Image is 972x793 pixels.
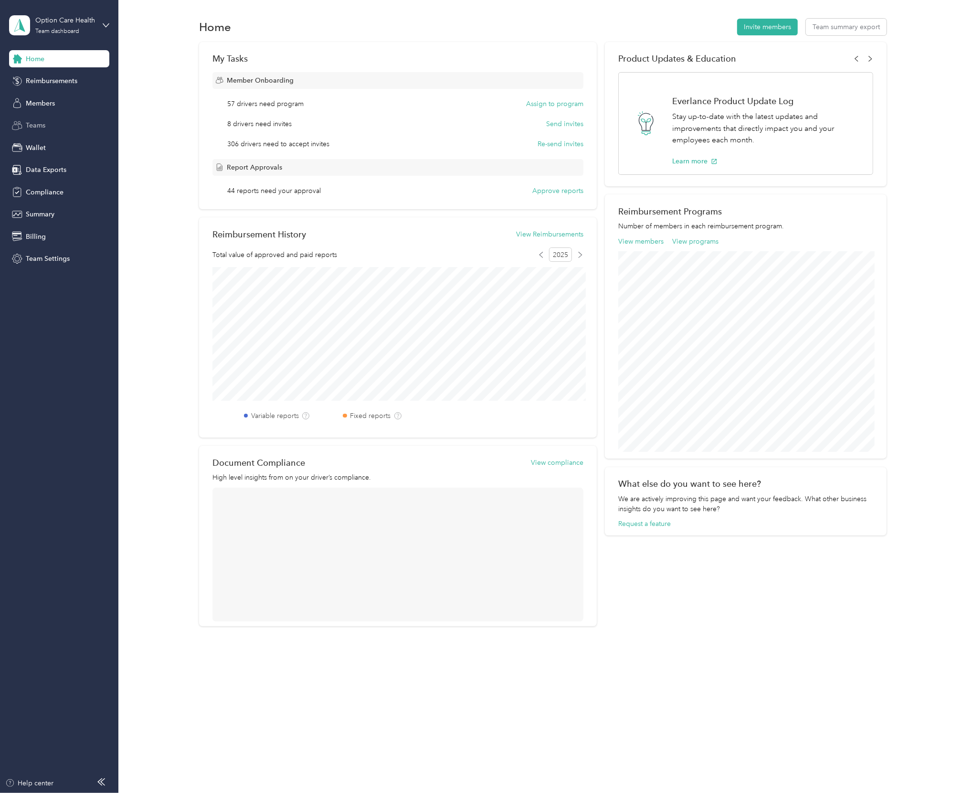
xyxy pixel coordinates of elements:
span: 8 drivers need invites [227,119,292,129]
button: Invite members [737,19,798,35]
span: Total value of approved and paid reports [212,250,337,260]
span: Summary [26,209,54,219]
button: Send invites [546,119,583,129]
span: Member Onboarding [227,75,294,86]
span: Compliance [26,187,63,197]
button: View Reimbursements [516,229,583,239]
span: 306 drivers need to accept invites [227,139,329,149]
button: Help center [5,778,54,788]
span: Product Updates & Education [618,54,736,64]
button: Request a feature [618,519,671,529]
button: Learn more [672,156,718,166]
h2: Reimbursement History [212,229,306,239]
span: Home [26,54,44,64]
span: Teams [26,120,45,130]
h1: Everlance Product Update Log [672,96,863,106]
button: Team summary export [806,19,887,35]
div: We are actively improving this page and want your feedback. What other business insights do you w... [618,494,873,514]
span: Billing [26,232,46,242]
button: View compliance [531,458,583,468]
h1: Home [199,22,231,32]
div: Option Care Health [35,15,95,25]
label: Fixed reports [350,411,391,421]
button: Re-send invites [538,139,583,149]
p: Number of members in each reimbursement program. [618,221,873,231]
div: What else do you want to see here? [618,479,873,489]
button: View members [618,236,664,246]
div: My Tasks [212,54,583,64]
span: 2025 [549,247,572,262]
span: Team Settings [26,254,70,264]
p: High level insights from on your driver’s compliance. [212,472,583,482]
button: Assign to program [526,99,583,109]
iframe: Everlance-gr Chat Button Frame [919,739,972,793]
h2: Document Compliance [212,458,305,468]
span: Data Exports [26,165,66,175]
span: Members [26,98,55,108]
span: Report Approvals [227,162,282,172]
span: 44 reports need your approval [227,186,321,196]
p: Stay up-to-date with the latest updates and improvements that directly impact you and your employ... [672,111,863,146]
span: Reimbursements [26,76,77,86]
h2: Reimbursement Programs [618,206,873,216]
span: 57 drivers need program [227,99,304,109]
button: View programs [672,236,718,246]
label: Variable reports [251,411,299,421]
span: Wallet [26,143,46,153]
button: Approve reports [532,186,583,196]
div: Team dashboard [35,29,79,34]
